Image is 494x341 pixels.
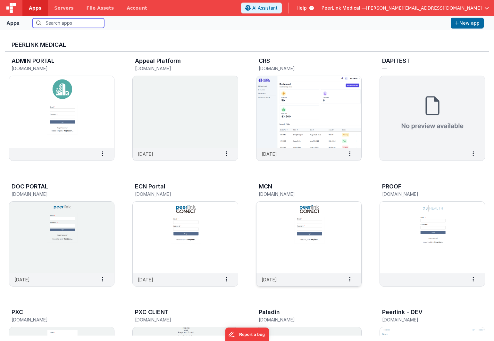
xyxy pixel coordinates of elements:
h5: [DOMAIN_NAME] [382,317,469,322]
h5: [DOMAIN_NAME] [135,66,222,71]
h3: DAPITEST [382,58,410,64]
h5: [DOMAIN_NAME] [12,317,98,322]
h5: [DOMAIN_NAME] [12,192,98,196]
p: [DATE] [262,276,277,283]
h3: PeerLink Medical [12,42,482,48]
h5: [DOMAIN_NAME] [259,66,346,71]
h5: [DOMAIN_NAME] [135,192,222,196]
span: AI Assistant [252,5,278,11]
h3: DOC PORTAL [12,183,48,190]
p: [DATE] [14,276,30,283]
h5: [DOMAIN_NAME] [259,192,346,196]
p: [DATE] [138,276,153,283]
span: Servers [54,5,73,11]
h3: PXC [12,309,23,315]
h5: [DOMAIN_NAME] [135,317,222,322]
p: [DATE] [262,151,277,157]
h3: ECN Portal [135,183,165,190]
h5: [DOMAIN_NAME] [259,317,346,322]
h3: PXC CLIENT [135,309,169,315]
h5: [DOMAIN_NAME] [12,66,98,71]
span: File Assets [87,5,114,11]
h3: CRS [259,58,270,64]
span: Help [297,5,307,11]
h3: Paladin [259,309,280,315]
input: Search apps [32,18,104,28]
h3: Appeal Platform [135,58,181,64]
span: [PERSON_NAME][EMAIL_ADDRESS][DOMAIN_NAME] [366,5,482,11]
button: AI Assistant [241,3,282,13]
button: PeerLink Medical — [PERSON_NAME][EMAIL_ADDRESS][DOMAIN_NAME] [322,5,489,11]
h5: [DOMAIN_NAME] [382,192,469,196]
h5: — [382,66,469,71]
span: Apps [29,5,41,11]
h3: MCN [259,183,272,190]
h3: Peerlink - DEV [382,309,423,315]
p: [DATE] [138,151,153,157]
iframe: Marker.io feedback button [225,328,269,341]
div: Apps [6,19,20,27]
button: New app [451,18,484,29]
h3: PROOF [382,183,401,190]
h3: ADMIN PORTAL [12,58,54,64]
span: PeerLink Medical — [322,5,366,11]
